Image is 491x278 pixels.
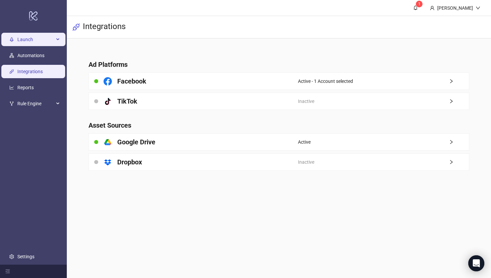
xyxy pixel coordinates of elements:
[89,121,469,130] h4: Asset Sources
[298,78,353,85] span: Active - 1 Account selected
[418,2,421,6] span: 1
[413,5,418,10] span: bell
[89,153,469,171] a: DropboxInactiveright
[89,133,469,151] a: Google DriveActiveright
[468,255,484,271] div: Open Intercom Messenger
[89,93,469,110] a: TikTokInactiveright
[17,254,34,259] a: Settings
[5,269,10,274] span: menu-fold
[449,79,469,84] span: right
[298,138,311,146] span: Active
[17,85,34,90] a: Reports
[449,160,469,164] span: right
[449,140,469,144] span: right
[117,97,137,106] h4: TikTok
[117,157,142,167] h4: Dropbox
[117,137,155,147] h4: Google Drive
[416,1,423,7] sup: 1
[72,23,80,31] span: api
[17,53,44,58] a: Automations
[435,4,476,12] div: [PERSON_NAME]
[476,6,480,10] span: down
[89,60,469,69] h4: Ad Platforms
[430,6,435,10] span: user
[89,73,469,90] a: FacebookActive - 1 Account selectedright
[9,37,14,42] span: rocket
[117,77,146,86] h4: Facebook
[449,99,469,104] span: right
[17,33,54,46] span: Launch
[17,97,54,110] span: Rule Engine
[83,21,126,33] h3: Integrations
[17,69,43,74] a: Integrations
[298,98,314,105] span: Inactive
[298,158,314,166] span: Inactive
[9,101,14,106] span: fork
